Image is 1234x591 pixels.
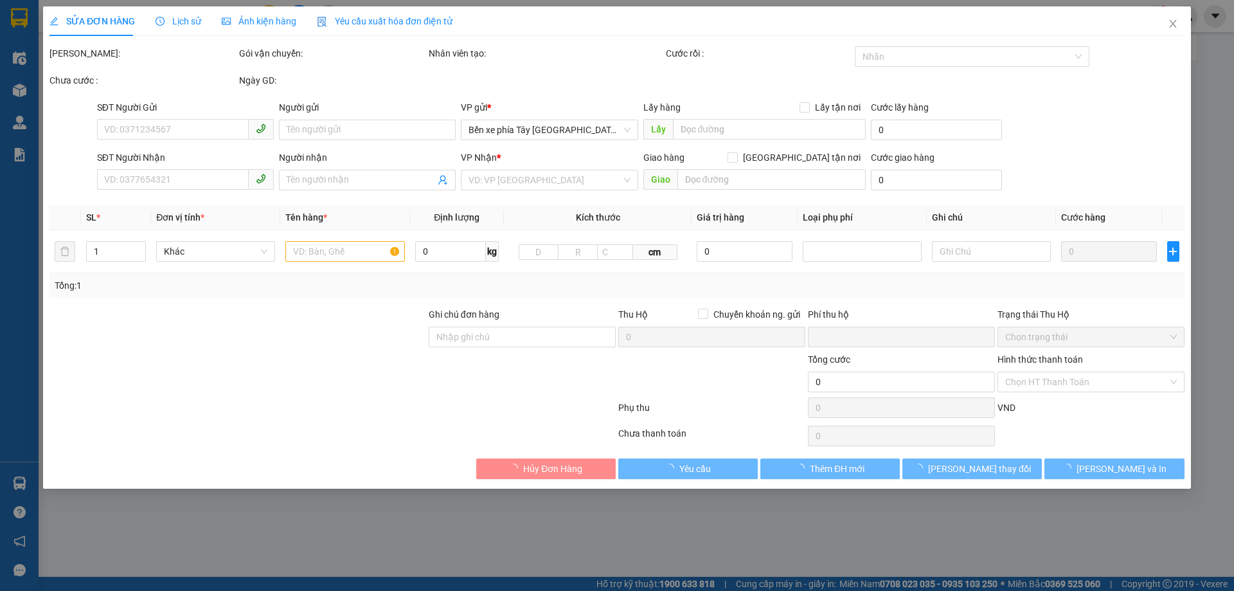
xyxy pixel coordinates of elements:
span: SL [86,212,96,223]
div: Chưa cước : [49,73,237,87]
div: Người nhận [279,150,456,165]
label: Cước giao hàng [871,152,934,163]
span: VP Nhận [461,152,497,163]
span: loading [914,464,928,473]
span: Thu Hộ [618,309,648,320]
span: picture [222,17,231,26]
span: [PERSON_NAME] và In [1077,462,1167,476]
button: delete [55,241,75,262]
span: Cước hàng [1062,212,1106,223]
div: SĐT Người Nhận [97,150,274,165]
div: Người gửi [279,100,456,114]
span: [PERSON_NAME] thay đổi [928,462,1031,476]
input: C [597,244,633,260]
span: clock-circle [156,17,165,26]
button: Hủy Đơn Hàng [476,459,616,479]
label: Cước lấy hàng [871,102,929,113]
span: Kích thước [576,212,620,223]
input: Dọc đường [673,119,866,140]
span: Lấy [643,119,673,140]
div: [PERSON_NAME]: [49,46,237,60]
th: Ghi chú [927,205,1056,230]
span: Lấy hàng [643,102,681,113]
div: SĐT Người Gửi [97,100,274,114]
span: Tổng cước [808,354,850,365]
span: loading [796,464,810,473]
label: Hình thức thanh toán [997,354,1083,365]
div: Chưa thanh toán [617,426,807,449]
div: Nhân viên tạo: [429,46,663,60]
span: kg [486,241,499,262]
button: plus [1167,241,1179,262]
div: Gói vận chuyển: [239,46,426,60]
span: Định lượng [434,212,479,223]
div: Phụ thu [617,401,807,423]
button: [PERSON_NAME] thay đổi [902,459,1042,479]
span: Yêu cầu [679,462,711,476]
span: SỬA ĐƠN HÀNG [49,16,135,26]
span: phone [256,123,266,134]
span: close [1168,19,1178,29]
div: Ngày GD: [239,73,426,87]
input: Ghi chú đơn hàng [429,327,616,347]
span: loading [665,464,679,473]
span: VND [997,403,1015,413]
span: cm [633,244,677,260]
span: Chọn trạng thái [1005,327,1177,347]
span: edit [49,17,58,26]
span: loading [1062,464,1077,473]
span: Chuyển khoản ng. gửi [708,307,805,322]
span: [GEOGRAPHIC_DATA] tận nơi [738,150,866,165]
span: Thêm ĐH mới [810,462,864,476]
span: Giao [643,169,677,190]
span: Giao hàng [643,152,684,163]
div: Cước rồi : [666,46,853,60]
span: Tên hàng [286,212,328,223]
input: Cước giao hàng [871,170,1002,190]
input: D [519,244,559,260]
span: Ảnh kiện hàng [222,16,296,26]
input: Cước lấy hàng [871,120,1002,140]
span: Đơn vị tính [157,212,205,223]
span: Giá trị hàng [697,212,745,223]
span: plus [1168,246,1179,257]
div: Trạng thái Thu Hộ [997,307,1185,322]
span: phone [256,174,266,184]
input: 0 [1062,241,1158,262]
span: Khác [165,242,268,261]
button: Close [1155,6,1191,42]
input: Ghi Chú [932,241,1051,262]
img: icon [317,17,327,27]
div: Tổng: 1 [55,278,476,293]
div: Phí thu hộ [808,307,995,327]
span: Lịch sử [156,16,201,26]
span: Bến xe phía Tây Thanh Hóa [469,120,630,140]
th: Loại phụ phí [798,205,927,230]
button: Yêu cầu [618,459,758,479]
input: VD: Bàn, Ghế [286,241,405,262]
span: Hủy Đơn Hàng [523,462,582,476]
button: Thêm ĐH mới [760,459,900,479]
span: user-add [438,175,449,185]
div: VP gửi [461,100,638,114]
span: Yêu cầu xuất hóa đơn điện tử [317,16,452,26]
span: Lấy tận nơi [810,100,866,114]
input: R [558,244,598,260]
label: Ghi chú đơn hàng [429,309,499,320]
span: loading [509,464,523,473]
button: [PERSON_NAME] và In [1045,459,1185,479]
input: Dọc đường [677,169,866,190]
